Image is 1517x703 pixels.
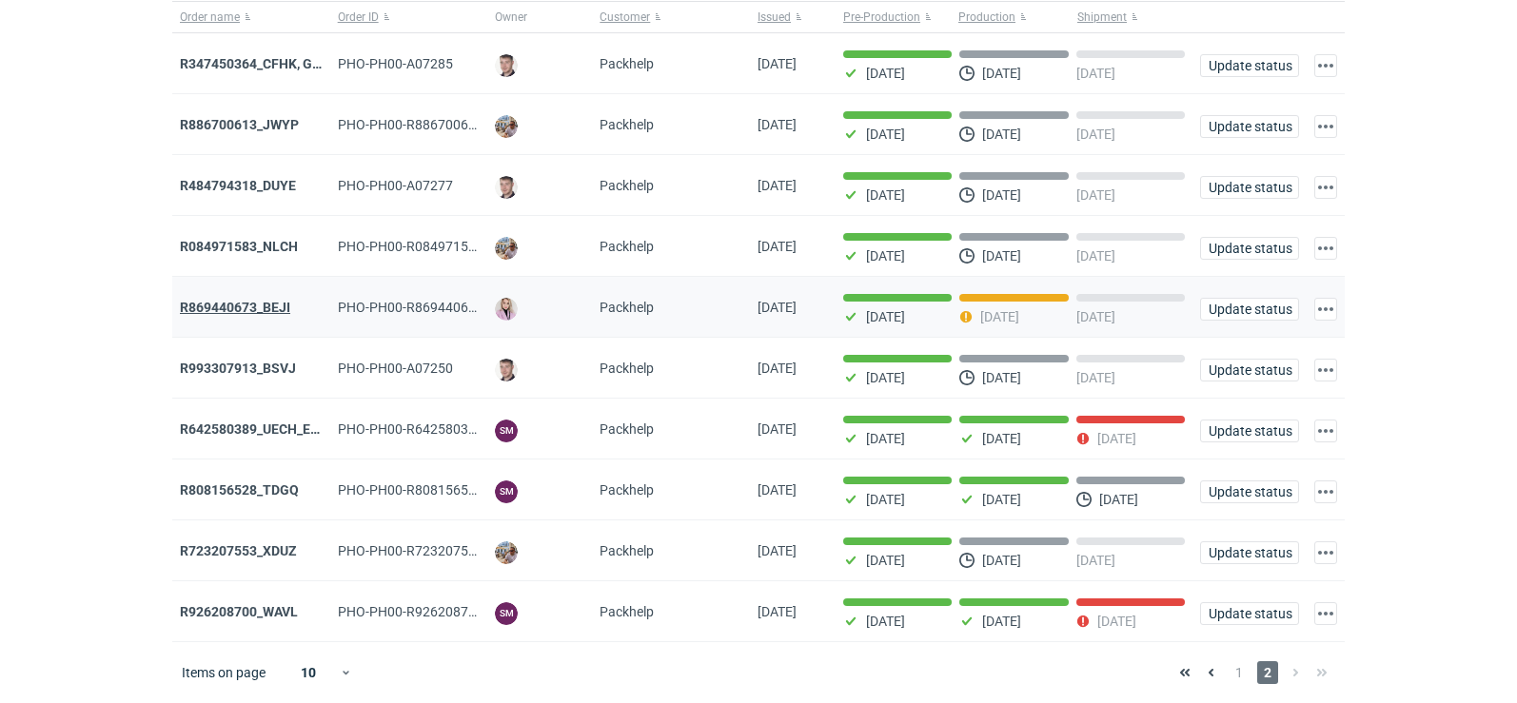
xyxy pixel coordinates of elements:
button: Update status [1200,298,1299,321]
span: Update status [1209,485,1290,498]
button: Actions [1314,54,1337,77]
button: Update status [1200,420,1299,442]
p: [DATE] [982,614,1021,629]
p: [DATE] [1076,248,1115,264]
span: Customer [600,10,650,25]
span: Packhelp [600,117,654,132]
p: [DATE] [866,248,905,264]
span: 25/09/2025 [758,117,797,132]
p: [DATE] [982,187,1021,203]
span: PHO-PH00-R808156528_TDGQ [338,482,524,498]
div: 10 [278,659,340,686]
strong: R869440673_BEJI [180,300,290,315]
p: [DATE] [866,127,905,142]
span: Update status [1209,59,1290,72]
button: Update status [1200,176,1299,199]
p: [DATE] [982,127,1021,142]
span: Items on page [182,663,266,682]
p: [DATE] [866,614,905,629]
p: [DATE] [1097,431,1136,446]
p: [DATE] [1097,614,1136,629]
button: Pre-Production [836,2,955,32]
span: Owner [495,10,527,25]
a: R084971583_NLCH [180,239,298,254]
span: PHO-PH00-A07277 [338,178,453,193]
span: Order ID [338,10,379,25]
p: [DATE] [1099,492,1138,507]
p: [DATE] [866,553,905,568]
span: Order name [180,10,240,25]
span: Shipment [1077,10,1127,25]
a: R808156528_TDGQ [180,482,299,498]
span: PHO-PH00-A07250 [338,361,453,376]
a: R484794318_DUYE [180,178,296,193]
img: Michał Palasek [495,541,518,564]
img: Maciej Sikora [495,176,518,199]
span: Update status [1209,181,1290,194]
span: 11/09/2025 [758,604,797,619]
img: Maciej Sikora [495,359,518,381]
p: [DATE] [1076,187,1115,203]
button: Shipment [1074,2,1192,32]
span: 18/09/2025 [758,421,797,437]
button: Update status [1200,54,1299,77]
p: [DATE] [982,66,1021,81]
a: R347450364_CFHK, GKSJ [180,56,337,71]
span: Update status [1209,607,1290,620]
span: Production [958,10,1015,25]
button: Issued [750,2,836,32]
p: [DATE] [866,370,905,385]
p: [DATE] [980,309,1019,324]
p: [DATE] [1076,370,1115,385]
img: Maciej Sikora [495,54,518,77]
button: Actions [1314,420,1337,442]
button: Actions [1314,480,1337,503]
span: Packhelp [600,361,654,376]
span: 24/09/2025 [758,178,797,193]
a: R886700613_JWYP [180,117,299,132]
span: Packhelp [600,239,654,254]
span: Packhelp [600,56,654,71]
button: Actions [1314,115,1337,138]
span: PHO-PH00-R869440673_BEJI [338,300,517,315]
span: Packhelp [600,482,654,498]
span: PHO-PH00-A07285 [338,56,453,71]
span: Pre-Production [843,10,920,25]
span: Packhelp [600,178,654,193]
p: [DATE] [982,553,1021,568]
button: Actions [1314,541,1337,564]
p: [DATE] [982,248,1021,264]
button: Actions [1314,602,1337,625]
span: Issued [758,10,791,25]
span: 1 [1229,661,1250,684]
span: Update status [1209,363,1290,377]
a: R723207553_XDUZ [180,543,297,558]
a: R926208700_WAVL [180,604,298,619]
a: R642580389_UECH_ESJL [180,421,334,437]
p: [DATE] [866,492,905,507]
button: Customer [592,2,750,32]
strong: R993307913_BSVJ [180,361,296,376]
span: Packhelp [600,604,654,619]
button: Production [955,2,1074,32]
button: Update status [1200,541,1299,564]
img: Klaudia Wiśniewska [495,298,518,321]
button: Update status [1200,359,1299,381]
span: 19/09/2025 [758,300,797,315]
button: Order name [172,2,330,32]
p: [DATE] [1076,66,1115,81]
p: [DATE] [982,492,1021,507]
p: [DATE] [866,187,905,203]
figcaption: SM [495,602,518,625]
p: [DATE] [1076,127,1115,142]
p: [DATE] [866,309,905,324]
span: 24/09/2025 [758,239,797,254]
span: 17/09/2025 [758,482,797,498]
button: Update status [1200,237,1299,260]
